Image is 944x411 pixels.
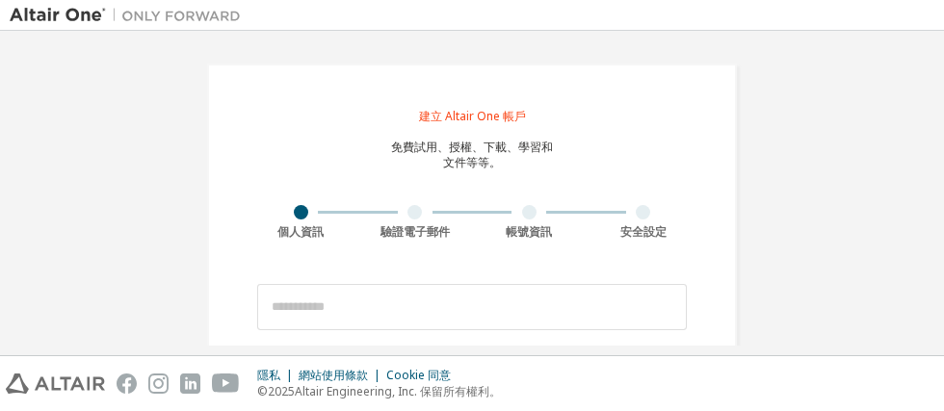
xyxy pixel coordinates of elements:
[277,223,324,240] font: 個人資訊
[419,108,526,124] font: 建立 Altair One 帳戶
[257,367,280,383] font: 隱私
[10,6,250,25] img: 牽牛星一號
[212,373,240,394] img: youtube.svg
[257,383,268,399] font: ©
[443,154,501,170] font: 文件等等。
[506,223,552,240] font: 帳號資訊
[6,373,105,394] img: altair_logo.svg
[380,223,450,240] font: 驗證電子郵件
[268,383,295,399] font: 2025
[386,367,451,383] font: Cookie 同意
[391,139,553,155] font: 免費試用、授權、下載、學習和
[148,373,169,394] img: instagram.svg
[620,223,667,240] font: 安全設定
[295,383,501,399] font: Altair Engineering, Inc. 保留所有權利。
[117,373,137,394] img: facebook.svg
[180,373,200,394] img: linkedin.svg
[299,367,368,383] font: 網站使用條款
